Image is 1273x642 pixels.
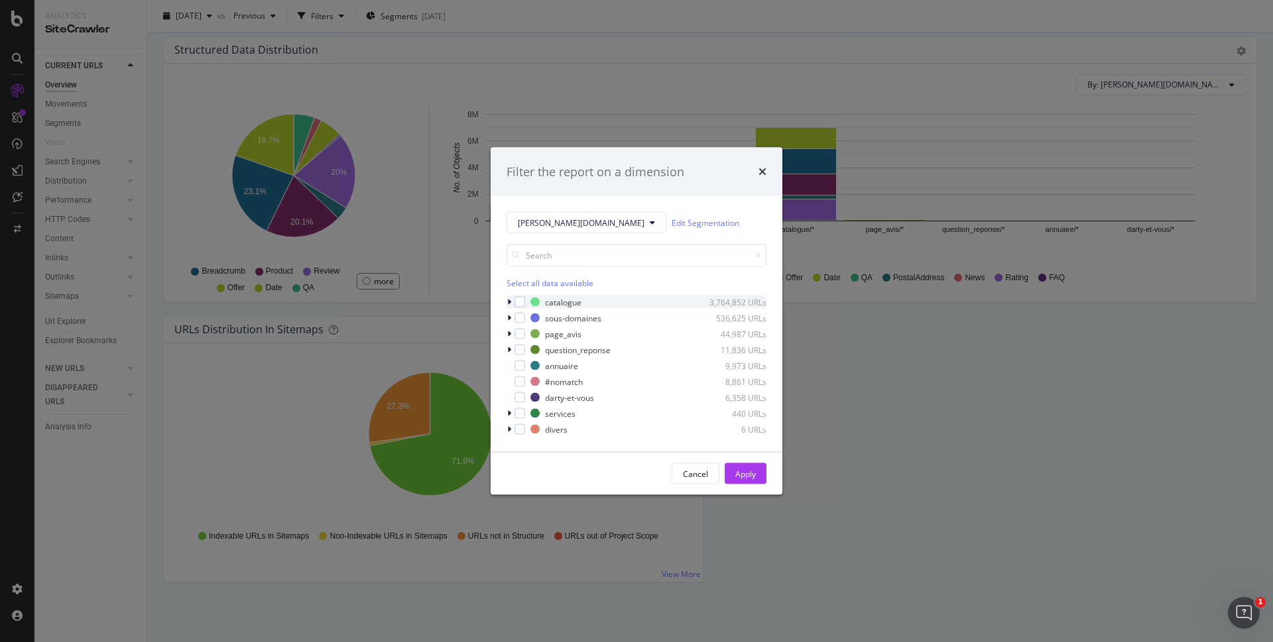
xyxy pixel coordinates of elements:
div: services [545,407,576,419]
div: 3,764,852 URLs [701,296,766,307]
span: darty.com [518,217,644,228]
div: darty-et-vous [545,392,594,403]
div: Filter the report on a dimension [507,163,684,180]
div: 440 URLs [701,407,766,419]
div: 44,987 URLs [701,328,766,339]
div: modal [491,147,782,495]
div: catalogue [545,296,581,307]
div: Cancel [683,468,708,479]
div: #nomatch [545,376,583,387]
div: 8,861 URLs [701,376,766,387]
iframe: Intercom live chat [1228,597,1260,629]
span: 1 [1255,597,1266,608]
button: Apply [725,463,766,484]
div: divers [545,423,568,435]
div: 9,973 URLs [701,360,766,371]
div: 536,625 URLs [701,312,766,323]
div: 11,836 URLs [701,344,766,355]
div: page_avis [545,328,581,339]
div: annuaire [545,360,578,371]
div: 6 URLs [701,423,766,435]
button: Cancel [672,463,719,484]
a: Edit Segmentation [672,215,739,229]
input: Search [507,244,766,267]
div: Select all data available [507,278,766,289]
div: question_reponse [545,344,611,355]
div: times [758,163,766,180]
button: [PERSON_NAME][DOMAIN_NAME] [507,212,666,233]
div: sous-domaines [545,312,601,323]
div: 6,358 URLs [701,392,766,403]
div: Apply [735,468,756,479]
